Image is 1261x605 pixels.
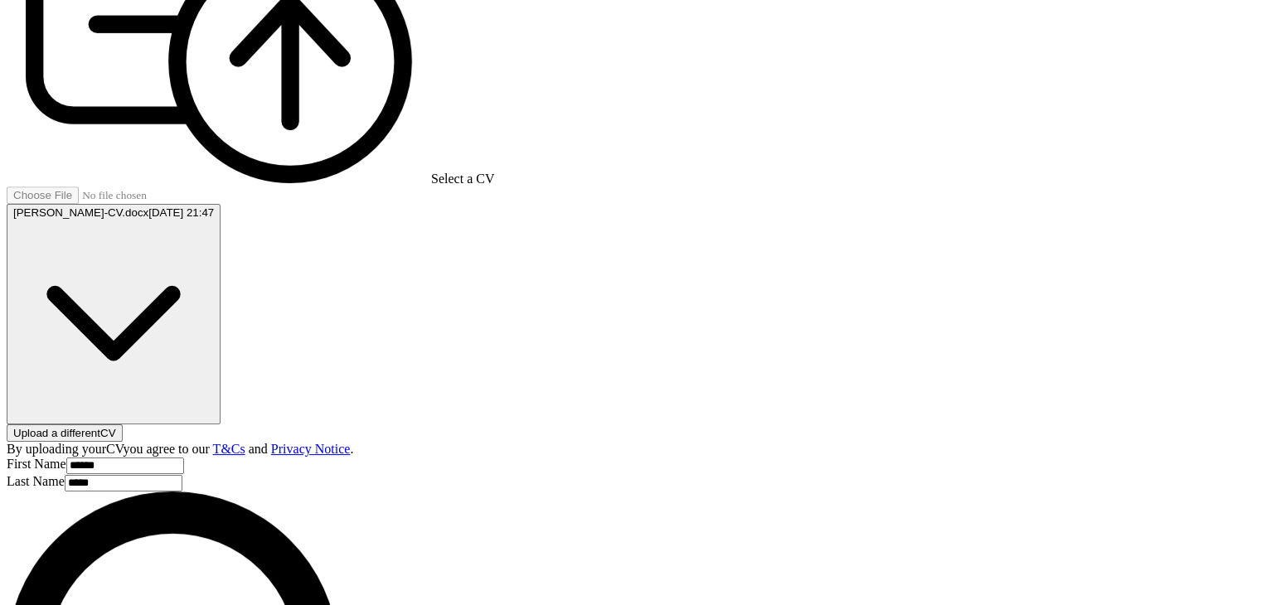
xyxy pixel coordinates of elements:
[431,172,494,186] label: Select a CV
[7,204,221,424] button: [PERSON_NAME]-CV.docx[DATE] 21:47
[271,442,351,456] a: Privacy Notice
[213,442,245,456] a: T&Cs
[7,442,1254,457] div: By uploading your CV you agree to our and .
[148,206,214,219] span: [DATE] 21:47
[7,424,123,442] button: Upload a differentCV
[13,206,148,219] span: [PERSON_NAME]-CV.docx
[7,457,66,471] label: First Name
[7,474,65,488] label: Last Name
